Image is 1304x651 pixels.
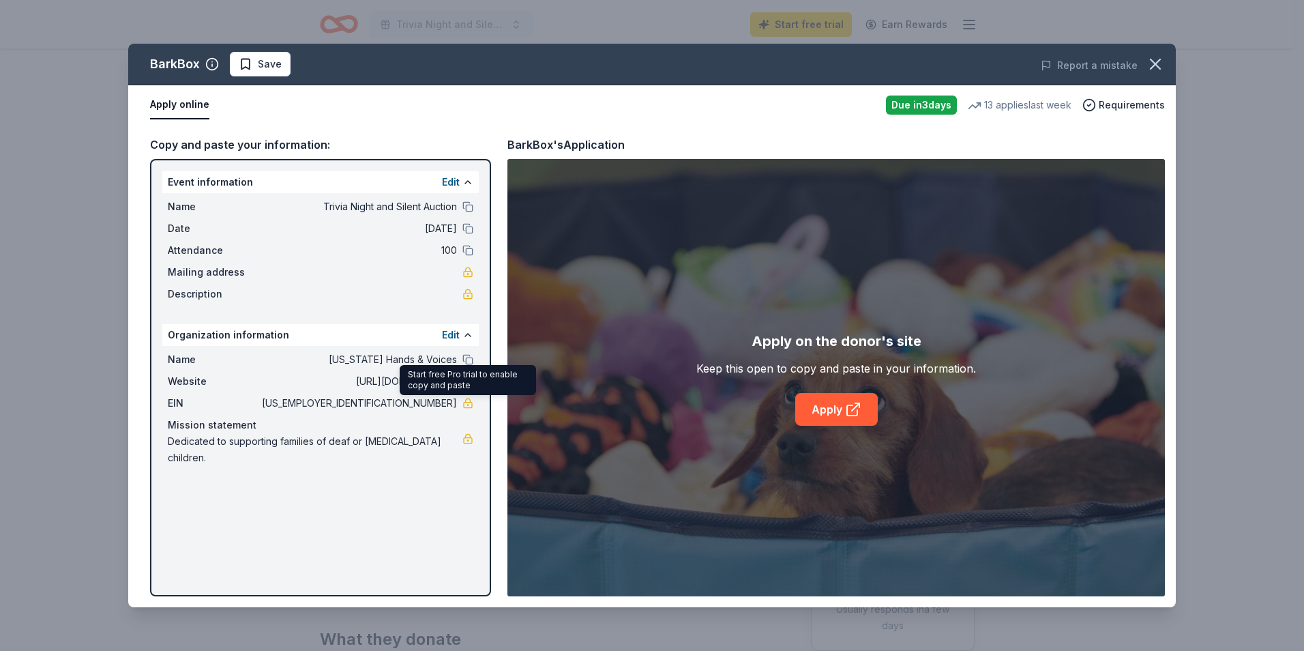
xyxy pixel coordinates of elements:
div: Organization information [162,324,479,346]
div: Apply on the donor's site [752,330,921,352]
span: Save [258,56,282,72]
div: BarkBox's Application [507,136,625,154]
span: Attendance [168,242,259,259]
span: Name [168,199,259,215]
div: Keep this open to copy and paste in your information. [696,360,976,377]
span: Dedicated to supporting families of deaf or [MEDICAL_DATA] children. [168,433,462,466]
a: Apply [795,393,878,426]
span: [US_EMPLOYER_IDENTIFICATION_NUMBER] [259,395,457,411]
button: Edit [442,327,460,343]
span: [URL][DOMAIN_NAME] [259,373,457,390]
span: Description [168,286,259,302]
span: Mailing address [168,264,259,280]
span: Name [168,351,259,368]
div: Event information [162,171,479,193]
button: Edit [442,174,460,190]
span: [US_STATE] Hands & Voices [259,351,457,368]
span: Date [168,220,259,237]
div: Mission statement [168,417,473,433]
button: Requirements [1082,97,1165,113]
span: EIN [168,395,259,411]
div: 13 applies last week [968,97,1071,113]
span: 100 [259,242,457,259]
span: [DATE] [259,220,457,237]
button: Apply online [150,91,209,119]
span: Requirements [1099,97,1165,113]
div: Start free Pro trial to enable copy and paste [400,365,536,395]
div: Due in 3 days [886,96,957,115]
span: Website [168,373,259,390]
button: Report a mistake [1041,57,1138,74]
button: Save [230,52,291,76]
span: Trivia Night and Silent Auction [259,199,457,215]
div: BarkBox [150,53,200,75]
div: Copy and paste your information: [150,136,491,154]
